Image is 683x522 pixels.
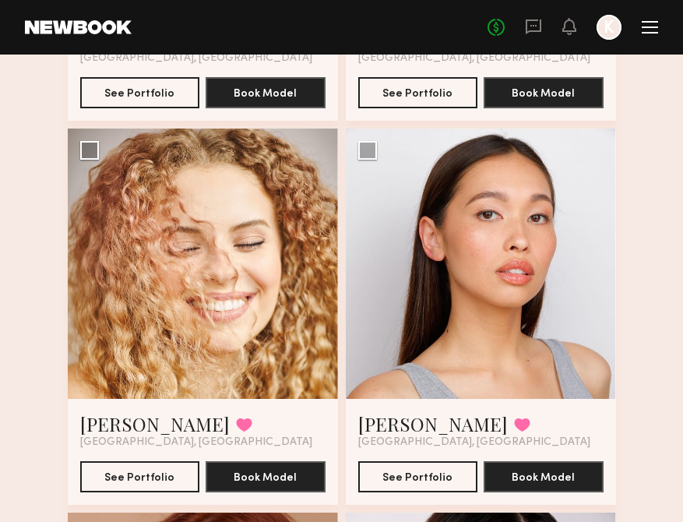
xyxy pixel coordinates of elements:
button: Book Model [206,461,326,492]
button: See Portfolio [358,461,478,492]
button: Book Model [206,77,326,108]
a: Book Model [484,470,604,483]
span: [GEOGRAPHIC_DATA], [GEOGRAPHIC_DATA] [358,436,590,449]
button: Book Model [484,77,604,108]
a: K [597,15,621,40]
a: Book Model [484,86,604,99]
a: Book Model [206,470,326,483]
button: See Portfolio [80,77,200,108]
a: [PERSON_NAME] [80,411,230,436]
a: [PERSON_NAME] [358,411,508,436]
span: [GEOGRAPHIC_DATA], [GEOGRAPHIC_DATA] [358,52,590,65]
button: See Portfolio [80,461,200,492]
button: Book Model [484,461,604,492]
button: See Portfolio [358,77,478,108]
span: [GEOGRAPHIC_DATA], [GEOGRAPHIC_DATA] [80,436,312,449]
span: [GEOGRAPHIC_DATA], [GEOGRAPHIC_DATA] [80,52,312,65]
a: Book Model [206,86,326,99]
